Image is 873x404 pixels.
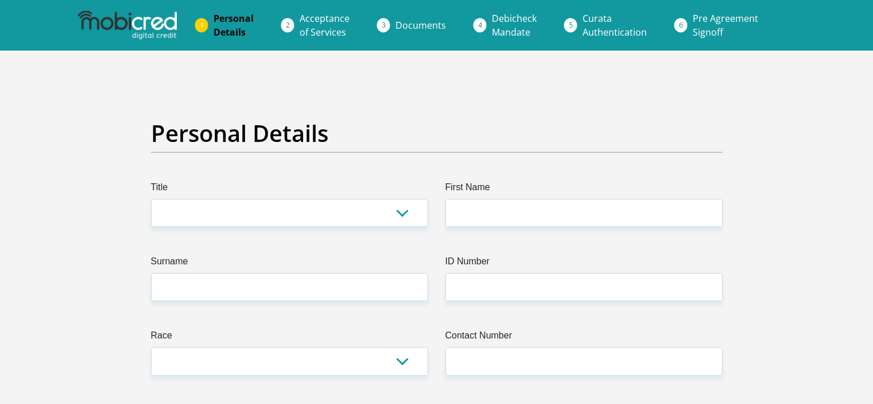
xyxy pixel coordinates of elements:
[151,329,428,347] label: Race
[151,120,723,147] h2: Personal Details
[300,12,350,39] span: Acceptance of Services
[151,255,428,273] label: Surname
[445,180,723,199] label: First Name
[684,7,767,44] a: Pre AgreementSignoff
[583,12,647,39] span: Curata Authentication
[214,12,254,39] span: Personal Details
[483,7,546,44] a: DebicheckMandate
[445,255,723,273] label: ID Number
[492,12,537,39] span: Debicheck Mandate
[290,7,359,44] a: Acceptanceof Services
[445,273,723,301] input: ID Number
[445,199,723,227] input: First Name
[395,19,446,32] span: Documents
[151,273,428,301] input: Surname
[204,7,263,44] a: PersonalDetails
[78,11,177,40] img: mobicred logo
[151,180,428,199] label: Title
[445,329,723,347] label: Contact Number
[445,347,723,375] input: Contact Number
[693,12,758,39] span: Pre Agreement Signoff
[386,14,455,37] a: Documents
[573,7,656,44] a: CurataAuthentication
